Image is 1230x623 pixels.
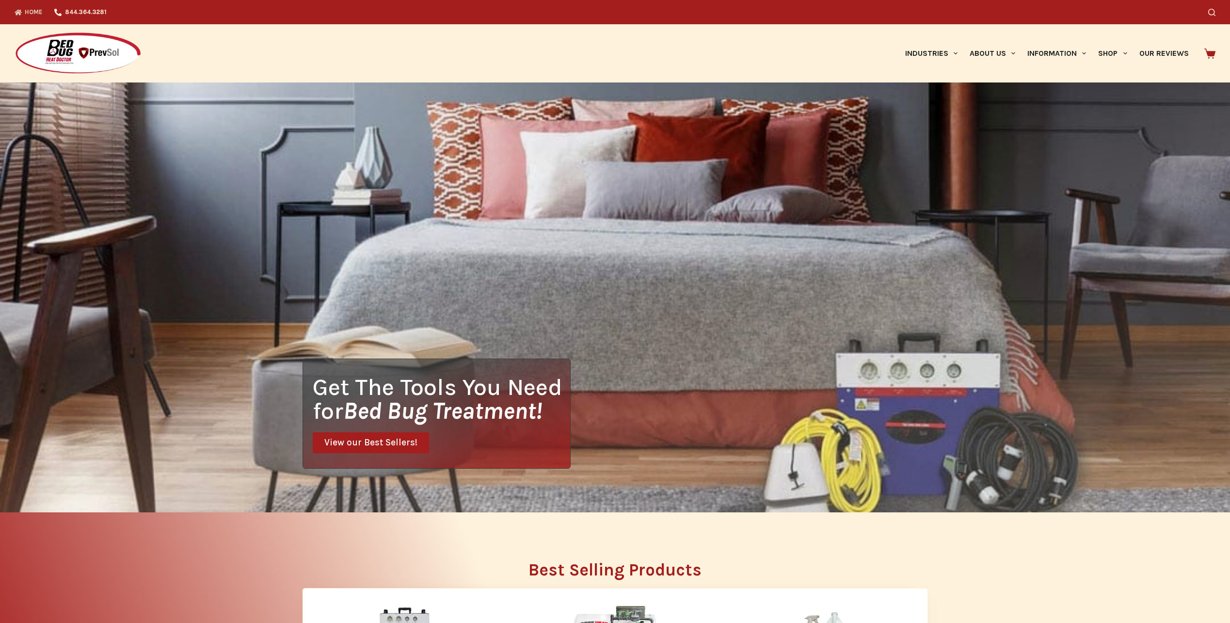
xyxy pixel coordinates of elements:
span: View our Best Sellers! [324,438,417,447]
nav: Primary [899,24,1195,82]
a: Shop [1092,24,1133,82]
a: View our Best Sellers! [313,432,429,453]
h2: Best Selling Products [303,561,928,578]
img: Prevsol/Bed Bug Heat Doctor [15,32,142,75]
h1: Get The Tools You Need for [313,375,570,423]
button: Search [1208,9,1215,16]
a: Industries [899,24,963,82]
a: About Us [963,24,1021,82]
i: Bed Bug Treatment! [343,397,542,425]
a: Our Reviews [1133,24,1195,82]
a: Information [1022,24,1092,82]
